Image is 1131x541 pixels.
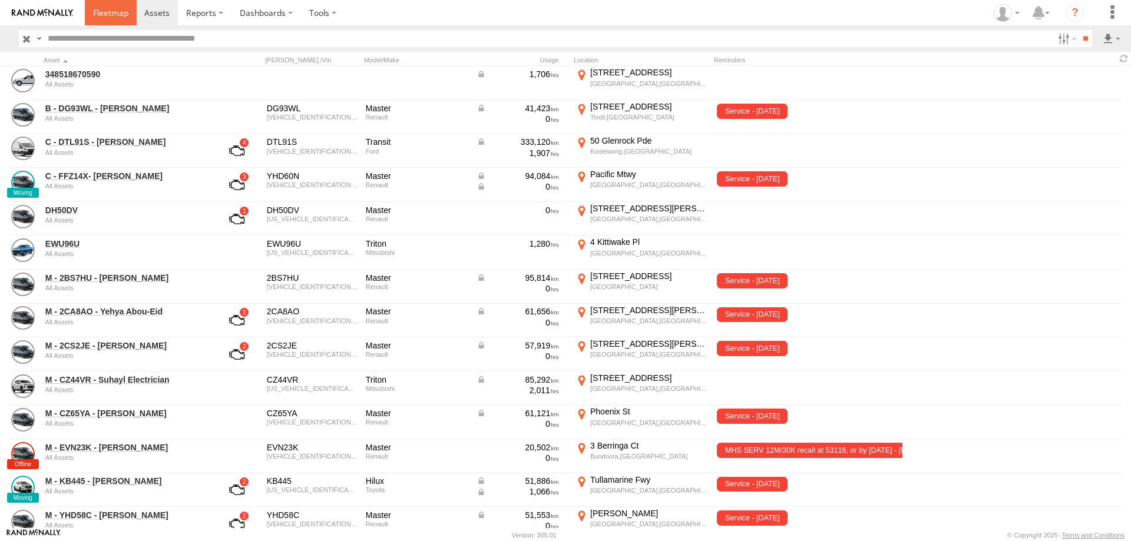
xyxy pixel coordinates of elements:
[45,217,207,224] div: undefined
[267,148,358,155] div: WF0EXXTTGEHK84334
[717,104,788,119] span: Service - 14/09/2024
[11,374,35,398] a: View Asset Details
[11,408,35,432] a: View Asset Details
[477,205,559,215] div: 0
[477,306,559,317] div: Data from Vehicle CANbus
[11,510,35,533] a: View Asset Details
[590,508,707,519] div: [PERSON_NAME]
[366,238,468,249] div: Triton
[366,340,468,351] div: Master
[590,203,707,214] div: [STREET_ADDRESS][PERSON_NAME]
[717,477,788,492] span: Service - 13/06/2024
[45,171,207,181] a: C - FFZ14X- [PERSON_NAME]
[45,442,207,453] a: M - EVN23K - [PERSON_NAME]
[366,181,468,188] div: Renault
[574,271,709,303] label: Click to View Current Location
[267,103,358,114] div: DG93WL
[366,103,468,114] div: Master
[267,510,358,520] div: YHD58C
[590,249,707,257] div: [GEOGRAPHIC_DATA],[GEOGRAPHIC_DATA]
[477,408,559,419] div: Data from Vehicle CANbus
[477,520,559,531] div: 0
[590,384,707,393] div: [GEOGRAPHIC_DATA],[GEOGRAPHIC_DATA]
[366,510,468,520] div: Master
[267,249,358,256] div: MMAYJKK10NH039360
[11,205,35,228] a: View Asset Details
[267,171,358,181] div: YHD60N
[590,169,707,180] div: Pacific Mtwy
[215,510,259,538] a: View Asset with Fault/s
[717,409,788,424] span: Service - 13/01/2025
[11,171,35,194] a: View Asset Details
[590,350,707,359] div: [GEOGRAPHIC_DATA],[GEOGRAPHIC_DATA]
[267,442,358,453] div: EVN23K
[267,374,358,385] div: CZ44VR
[45,284,207,291] div: undefined
[366,408,468,419] div: Master
[574,474,709,506] label: Click to View Current Location
[590,113,707,121] div: Tivoli,[GEOGRAPHIC_DATA]
[267,306,358,317] div: 2CA8AO
[45,182,207,190] div: undefined
[477,486,559,497] div: Data from Vehicle CANbus
[45,115,207,122] div: undefined
[366,215,468,223] div: Renault
[366,114,468,121] div: Renault
[364,56,470,64] div: Model/Make
[366,205,468,215] div: Master
[574,67,709,99] label: Click to View Current Location
[477,351,559,361] div: 0
[477,317,559,328] div: 0
[590,101,707,112] div: [STREET_ADDRESS]
[477,273,559,283] div: Data from Vehicle CANbus
[574,169,709,201] label: Click to View Current Location
[45,352,207,359] div: undefined
[34,30,44,47] label: Search Query
[45,318,207,326] div: undefined
[366,520,468,527] div: Renault
[1053,30,1079,47] label: Search Filter Options
[45,149,207,156] div: undefined
[1062,532,1125,539] a: Terms and Conditions
[366,486,468,493] div: Toyota
[477,453,559,463] div: 0
[590,135,707,146] div: 50 Glenrock Pde
[215,171,259,199] a: View Asset with Fault/s
[717,273,788,288] span: Service - 11/01/2025
[590,373,707,383] div: [STREET_ADDRESS]
[366,351,468,358] div: Renault
[366,283,468,290] div: Renault
[267,181,358,188] div: VF1MAFEZCJ0783923
[990,4,1024,22] div: Tye Clark
[11,69,35,92] a: View Asset Details
[574,237,709,268] label: Click to View Current Location
[215,306,259,334] a: View Asset with Fault/s
[1007,532,1125,539] div: © Copyright 2025 -
[45,273,207,283] a: M - 2BS7HU - [PERSON_NAME]
[45,386,207,393] div: undefined
[267,419,358,426] div: VF1MAFEZHL0816096
[590,147,707,155] div: Koolewong,[GEOGRAPHIC_DATA]
[11,476,35,499] a: View Asset Details
[366,374,468,385] div: Triton
[477,103,559,114] div: Data from Vehicle CANbus
[477,283,559,294] div: 0
[45,205,207,215] a: DH50DV
[267,273,358,283] div: 2BS7HU
[477,419,559,429] div: 0
[267,486,358,493] div: MR0HA3CD600379152
[574,338,709,370] label: Click to View Current Location
[477,374,559,385] div: Data from Vehicle CANbus
[590,237,707,247] div: 4 Kittiwake Pl
[590,305,707,316] div: [STREET_ADDRESS][PERSON_NAME]
[12,9,73,17] img: rand-logo.svg
[45,374,207,385] a: M - CZ44VR - Suhayl Electrician
[45,103,207,114] a: B - DG93WL - [PERSON_NAME]
[366,385,468,392] div: Mitsubishi
[574,101,709,133] label: Click to View Current Location
[366,419,468,426] div: Renault
[45,81,207,88] div: undefined
[215,205,259,233] a: View Asset with Fault/s
[574,135,709,167] label: Click to View Current Location
[267,283,358,290] div: VF1MAFEZHN0843628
